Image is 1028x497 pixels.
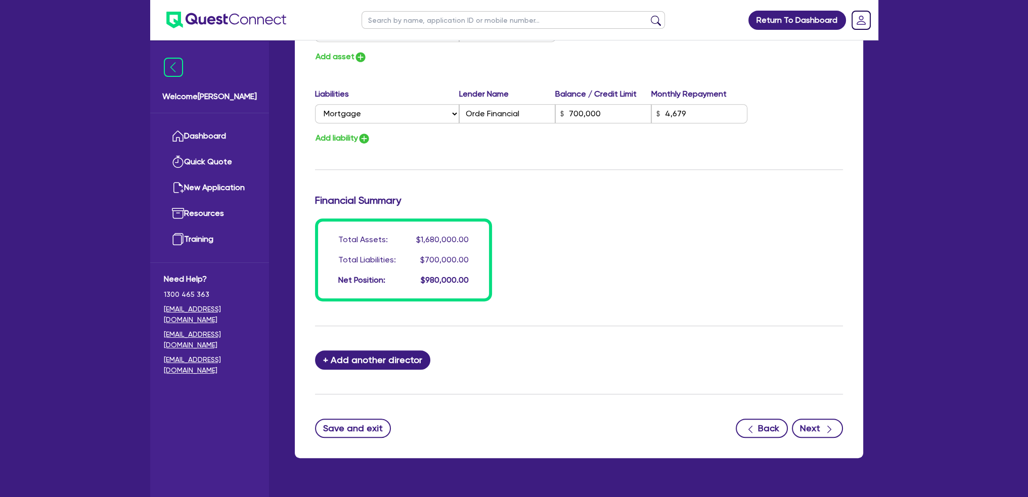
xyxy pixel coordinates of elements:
img: icon-menu-close [164,58,183,77]
button: + Add another director [315,350,431,370]
img: quest-connect-logo-blue [166,12,286,28]
label: Monthly Repayment [651,88,747,100]
button: Add liability [315,131,371,145]
button: Next [792,419,843,438]
a: [EMAIL_ADDRESS][DOMAIN_NAME] [164,304,255,325]
a: [EMAIL_ADDRESS][DOMAIN_NAME] [164,354,255,376]
button: Add asset [315,50,367,64]
span: $980,000.00 [421,275,469,285]
a: Resources [164,201,255,227]
input: Monthly Repayment [651,104,747,123]
button: Back [736,419,788,438]
div: Total Assets: [338,234,388,246]
label: Liabilities [315,88,459,100]
img: icon-add [354,51,367,63]
img: icon-add [358,132,370,145]
label: Balance / Credit Limit [555,88,651,100]
a: New Application [164,175,255,201]
span: 1300 465 363 [164,289,255,300]
a: Return To Dashboard [748,11,846,30]
input: Search by name, application ID or mobile number... [362,11,665,29]
div: Net Position: [338,274,385,286]
img: new-application [172,182,184,194]
button: Save and exit [315,419,391,438]
div: Total Liabilities: [338,254,396,266]
a: Quick Quote [164,149,255,175]
input: Lender Name [459,104,555,123]
span: Welcome [PERSON_NAME] [162,91,257,103]
a: Training [164,227,255,252]
a: [EMAIL_ADDRESS][DOMAIN_NAME] [164,329,255,350]
a: Dashboard [164,123,255,149]
img: training [172,233,184,245]
input: Balance / Credit Limit [555,104,651,123]
img: quick-quote [172,156,184,168]
span: Need Help? [164,273,255,285]
img: resources [172,207,184,219]
span: $1,680,000.00 [416,235,469,244]
h3: Financial Summary [315,194,843,206]
label: Lender Name [459,88,555,100]
span: $700,000.00 [420,255,469,264]
a: Dropdown toggle [848,7,874,33]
